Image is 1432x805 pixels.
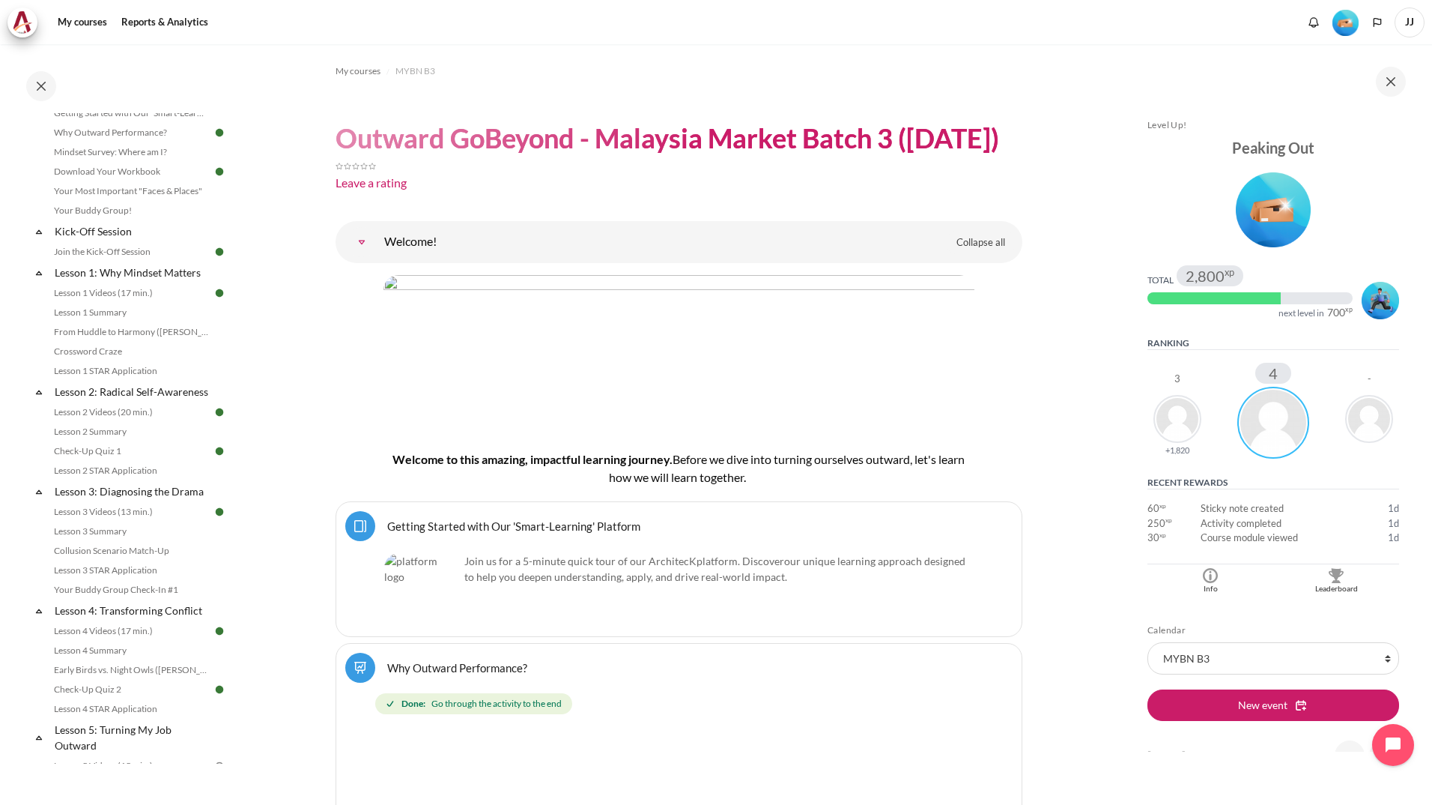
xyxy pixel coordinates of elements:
span: efore we dive into turning ourselves outward, let's learn how we will learn together. [609,452,965,484]
td: Thursday, 2 October 2025, 11:43 AM [1369,516,1399,531]
td: Thursday, 2 October 2025, 11:46 AM [1369,501,1399,516]
a: Collusion Scenario Match-Up [49,542,213,560]
div: 4 [1255,363,1291,384]
span: xp [1159,534,1166,537]
span: 250 [1147,516,1165,531]
td: Course module viewed [1201,531,1369,546]
span: My courses [336,64,380,78]
div: +1,820 [1165,446,1189,454]
a: Lesson 1 Summary [49,304,213,322]
div: Show notification window with no new notifications [1302,11,1325,34]
img: platform logo [384,553,459,627]
strong: Done: [401,697,425,711]
span: xp [1165,519,1172,522]
span: JJ [1395,7,1425,37]
span: Collapse [31,603,46,618]
img: Done [213,683,226,696]
img: Done [213,624,226,638]
td: Activity completed [1201,516,1369,531]
span: 700 [1327,307,1345,318]
a: Architeck Architeck [7,7,45,37]
a: Leaderboard [1273,564,1399,595]
span: Collapse [31,484,46,499]
a: Check-Up Quiz 1 [49,442,213,460]
a: Lesson 4 STAR Application [49,700,213,718]
span: xp [1225,269,1234,275]
div: next level in [1278,307,1324,319]
a: Lesson 3 Summary [49,522,213,540]
div: Leaderboard [1277,583,1395,595]
a: My courses [52,7,112,37]
div: 2,800 [1186,268,1234,283]
a: Why Outward Performance? [49,124,213,142]
a: Lesson 4: Transforming Conflict [52,600,213,621]
a: Lesson 3 STAR Application [49,561,213,579]
img: Done [213,286,226,300]
a: Lesson 1 Videos (17 min.) [49,284,213,302]
span: 30 [1147,531,1159,546]
a: Lesson 4 Videos (17 min.) [49,622,213,640]
a: Check-Up Quiz 2 [49,681,213,699]
a: Leave a rating [336,175,407,190]
button: New event [1147,690,1399,721]
a: Welcome! [347,227,377,257]
div: Completion requirements for Why Outward Performance? [375,690,989,717]
a: Lesson 2 STAR Application [49,462,213,480]
img: Level #2 [1332,10,1359,36]
div: - [1368,374,1371,384]
h1: Outward GoBeyond - Malaysia Market Batch 3 ([DATE]) [336,121,999,156]
a: Your Buddy Group Check-In #1 [49,581,213,599]
h5: Calendar [1147,624,1399,636]
a: Your Buddy Group! [49,202,213,220]
img: Level #3 [1362,282,1399,319]
span: MYBN B3 [395,64,435,78]
span: Collapse [31,265,46,280]
div: Level #2 [1332,8,1359,36]
a: User menu [1395,7,1425,37]
img: Architeck [12,11,33,34]
a: Lesson 5: Turning My Job Outward [52,720,213,756]
span: New event [1238,697,1287,713]
span: Collapse [31,730,46,745]
img: Done [213,165,226,178]
a: From Huddle to Harmony ([PERSON_NAME]'s Story) [49,323,213,341]
a: Lesson 2: Radical Self-Awareness [52,382,213,402]
img: To do [213,759,226,773]
a: Level #2 [1326,8,1365,36]
a: Mindset Survey: Where am I? [49,143,213,161]
h4: [DATE] [1147,747,1186,765]
span: Collapse [31,385,46,400]
nav: Navigation bar [336,59,1022,83]
img: Level #2 [1236,172,1311,247]
a: Lesson 1: Why Mindset Matters [52,262,213,283]
td: Sticky note created [1201,501,1369,516]
a: Lesson 3 Videos (13 min.) [49,503,213,521]
img: Done [213,505,226,519]
a: MYBN B3 [395,62,435,80]
img: Done [213,405,226,419]
p: Join us for a 5-minute quick tour of our ArchitecK platform. Discover [384,553,974,585]
div: Info [1151,583,1269,595]
a: Join the Kick-Off Session [49,243,213,261]
a: Lesson 5 Videos (15 min.) [49,757,213,775]
div: Level #3 [1362,280,1399,319]
img: Done [213,126,226,139]
a: Why Outward Performance? [387,660,527,675]
a: Lesson 4 Summary [49,642,213,660]
a: Lesson 2 Summary [49,423,213,441]
a: Reports & Analytics [116,7,213,37]
img: Thavamalar A/P Subramaniyam [1153,395,1201,443]
a: Crossword Craze [49,343,213,361]
a: Info [1147,564,1273,595]
div: 3 [1174,374,1180,384]
a: Early Birds vs. Night Owls ([PERSON_NAME]'s Story) [49,661,213,679]
h5: Recent rewards [1147,477,1399,489]
h5: Level Up! [1147,119,1399,131]
span: 2,800 [1186,268,1225,283]
div: Peaking Out [1147,137,1399,158]
h4: Welcome to this amazing, impactful learning journey. [383,450,974,486]
span: B [673,452,680,466]
span: xp [1159,504,1166,508]
img: Done [213,444,226,458]
span: Collapse all [956,235,1005,250]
